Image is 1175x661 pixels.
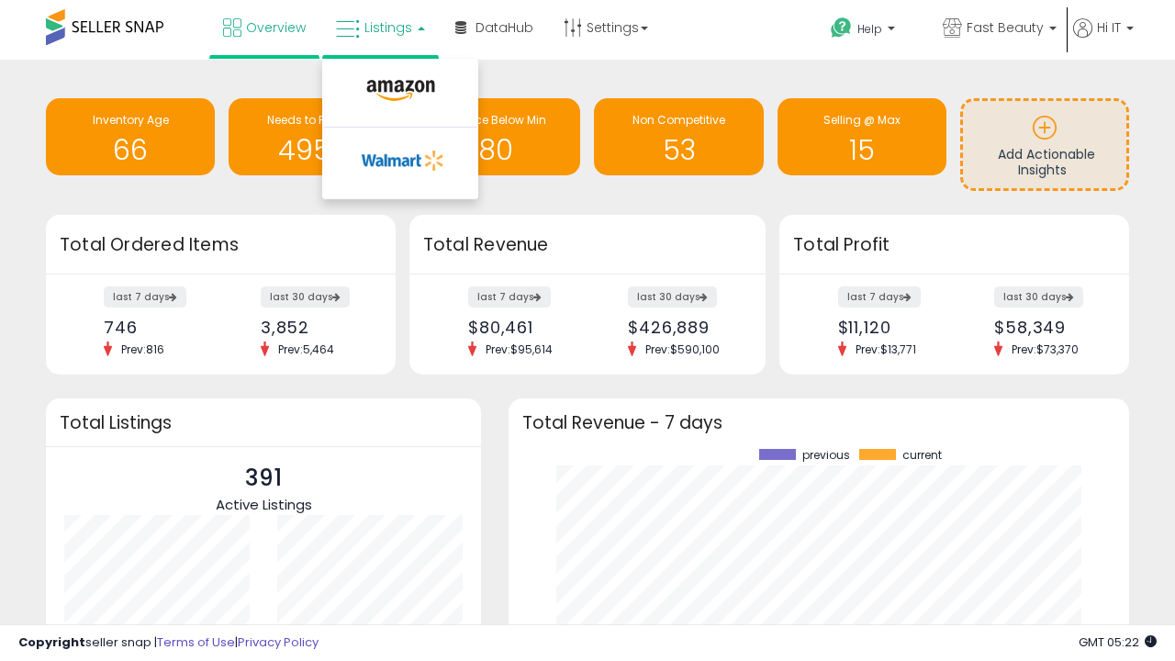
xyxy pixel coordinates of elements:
span: Prev: 816 [112,342,173,357]
a: Needs to Reprice 4956 [229,98,397,175]
div: 746 [104,318,207,337]
span: Help [857,21,882,37]
span: previous [802,449,850,462]
a: Hi IT [1073,18,1134,60]
span: Needs to Reprice [267,112,360,128]
label: last 30 days [261,286,350,308]
label: last 7 days [838,286,921,308]
span: Prev: $13,771 [846,342,925,357]
span: Fast Beauty [967,18,1044,37]
span: Overview [246,18,306,37]
span: Non Competitive [632,112,725,128]
p: 391 [216,461,312,496]
h3: Total Ordered Items [60,232,382,258]
a: Selling @ Max 15 [778,98,946,175]
strong: Copyright [18,633,85,651]
span: Prev: $95,614 [476,342,562,357]
span: current [902,449,942,462]
a: Terms of Use [157,633,235,651]
label: last 30 days [994,286,1083,308]
span: Hi IT [1097,18,1121,37]
a: Help [816,3,926,60]
h3: Total Revenue [423,232,752,258]
label: last 7 days [104,286,186,308]
h3: Total Revenue - 7 days [522,416,1115,430]
div: 3,852 [261,318,364,337]
h1: 53 [603,135,754,165]
label: last 30 days [628,286,717,308]
h3: Total Listings [60,416,467,430]
span: Add Actionable Insights [998,145,1095,180]
a: Inventory Age 66 [46,98,215,175]
a: Privacy Policy [238,633,319,651]
span: Inventory Age [93,112,169,128]
div: $426,889 [628,318,733,337]
span: Active Listings [216,495,312,514]
div: $11,120 [838,318,941,337]
h1: 15 [787,135,937,165]
div: $58,349 [994,318,1097,337]
h1: 80 [420,135,571,165]
span: 2025-10-7 05:22 GMT [1079,633,1157,651]
h1: 4956 [238,135,388,165]
span: Prev: 5,464 [269,342,343,357]
h3: Total Profit [793,232,1115,258]
div: seller snap | | [18,634,319,652]
i: Get Help [830,17,853,39]
span: Prev: $73,370 [1002,342,1088,357]
a: Add Actionable Insights [963,101,1126,188]
span: Listings [364,18,412,37]
span: DataHub [476,18,533,37]
span: BB Price Below Min [445,112,546,128]
h1: 66 [55,135,206,165]
span: Selling @ Max [823,112,901,128]
a: BB Price Below Min 80 [411,98,580,175]
a: Non Competitive 53 [594,98,763,175]
span: Prev: $590,100 [636,342,729,357]
div: $80,461 [468,318,574,337]
label: last 7 days [468,286,551,308]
